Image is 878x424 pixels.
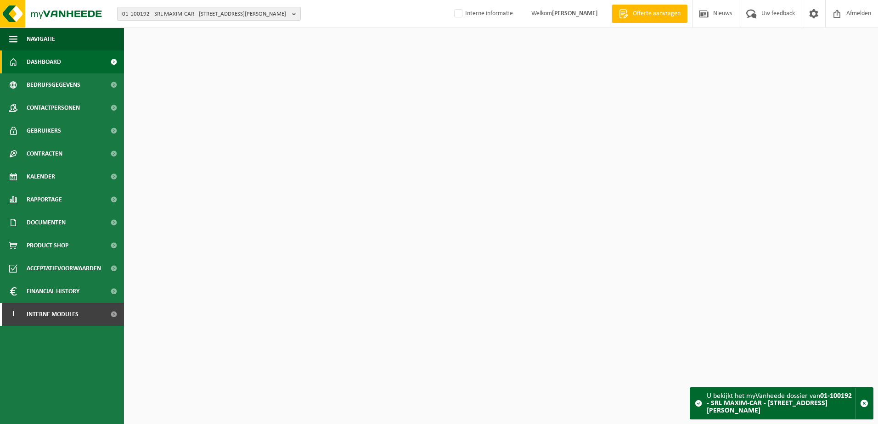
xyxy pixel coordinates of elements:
span: Documenten [27,211,66,234]
span: Contactpersonen [27,96,80,119]
a: Offerte aanvragen [612,5,687,23]
strong: 01-100192 - SRL MAXIM-CAR - [STREET_ADDRESS][PERSON_NAME] [707,392,852,414]
span: Contracten [27,142,62,165]
span: Bedrijfsgegevens [27,73,80,96]
span: Product Shop [27,234,68,257]
span: Interne modules [27,303,79,326]
label: Interne informatie [452,7,513,21]
span: Acceptatievoorwaarden [27,257,101,280]
span: I [9,303,17,326]
span: Rapportage [27,188,62,211]
span: Gebruikers [27,119,61,142]
span: Navigatie [27,28,55,50]
strong: [PERSON_NAME] [552,10,598,17]
span: Dashboard [27,50,61,73]
span: 01-100192 - SRL MAXIM-CAR - [STREET_ADDRESS][PERSON_NAME] [122,7,288,21]
font: Welkom [531,10,598,17]
span: Offerte aanvragen [630,9,683,18]
span: Kalender [27,165,55,188]
button: 01-100192 - SRL MAXIM-CAR - [STREET_ADDRESS][PERSON_NAME] [117,7,301,21]
div: U bekijkt het myVanheede dossier van [707,388,855,419]
span: Financial History [27,280,79,303]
